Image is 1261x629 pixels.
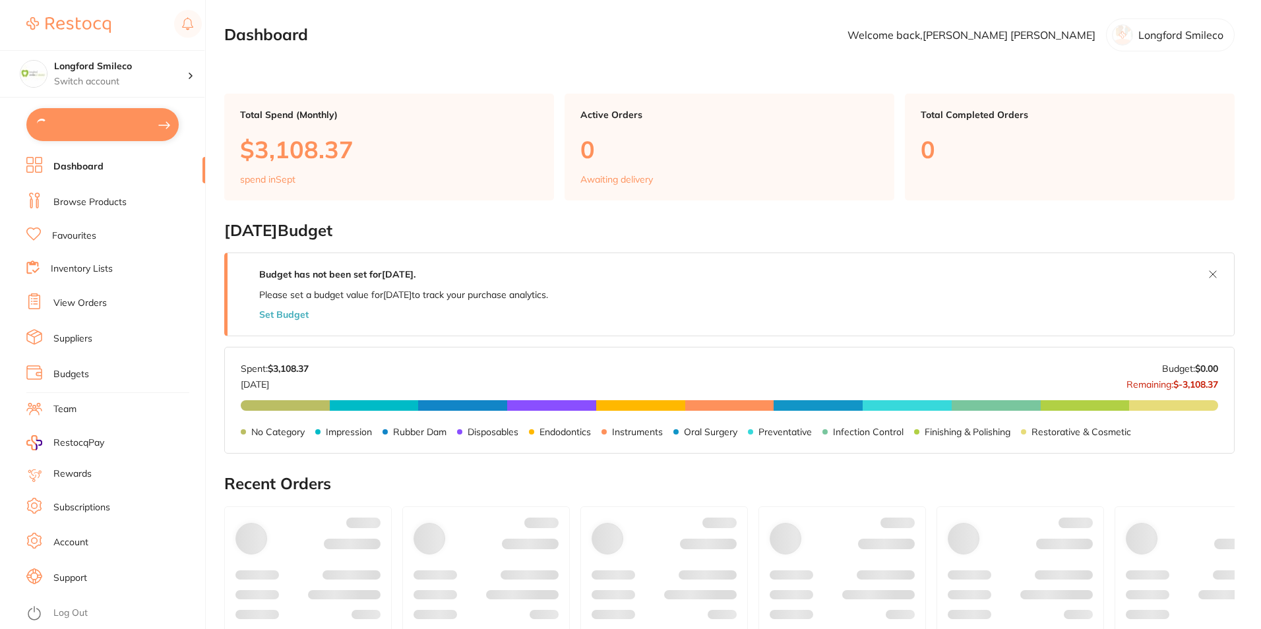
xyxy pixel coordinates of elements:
p: Please set a budget value for [DATE] to track your purchase analytics. [259,289,548,300]
p: Total Completed Orders [921,109,1219,120]
a: Restocq Logo [26,10,111,40]
p: Awaiting delivery [580,174,653,185]
p: [DATE] [241,374,309,390]
a: Active Orders0Awaiting delivery [565,94,894,200]
p: spend in Sept [240,174,295,185]
p: Total Spend (Monthly) [240,109,538,120]
p: Endodontics [539,427,591,437]
p: Impression [326,427,372,437]
p: Finishing & Polishing [925,427,1010,437]
a: Subscriptions [53,501,110,514]
p: Remaining: [1126,374,1218,390]
p: Restorative & Cosmetic [1031,427,1131,437]
p: Preventative [758,427,812,437]
strong: $-3,108.37 [1173,378,1218,390]
a: RestocqPay [26,435,104,450]
strong: Budget has not been set for [DATE] . [259,268,415,280]
span: RestocqPay [53,436,104,450]
strong: $3,108.37 [268,363,309,374]
p: Rubber Dam [393,427,446,437]
button: Log Out [26,603,201,624]
a: Suppliers [53,332,92,345]
p: No Category [251,427,305,437]
h4: Longford Smileco [54,60,187,73]
a: Account [53,536,88,549]
p: Switch account [54,75,187,88]
h2: Dashboard [224,26,308,44]
h2: Recent Orders [224,475,1235,493]
a: Dashboard [53,160,104,173]
p: $3,108.37 [240,136,538,163]
p: 0 [921,136,1219,163]
a: Total Spend (Monthly)$3,108.37spend inSept [224,94,554,200]
a: Inventory Lists [51,262,113,276]
img: RestocqPay [26,435,42,450]
p: Active Orders [580,109,878,120]
a: Total Completed Orders0 [905,94,1235,200]
p: Spent: [241,363,309,374]
a: View Orders [53,297,107,310]
p: Oral Surgery [684,427,737,437]
button: Set Budget [259,309,309,320]
p: 0 [580,136,878,163]
a: Rewards [53,467,92,481]
p: Disposables [468,427,518,437]
p: Welcome back, [PERSON_NAME] [PERSON_NAME] [847,29,1095,41]
img: Longford Smileco [20,61,47,87]
a: Team [53,403,77,416]
a: Support [53,572,87,585]
strong: $0.00 [1195,363,1218,374]
h2: [DATE] Budget [224,222,1235,240]
p: Instruments [612,427,663,437]
p: Budget: [1162,363,1218,374]
a: Log Out [53,607,88,620]
p: Longford Smileco [1138,29,1223,41]
p: Infection Control [833,427,904,437]
a: Browse Products [53,196,127,209]
img: Restocq Logo [26,17,111,33]
a: Budgets [53,368,89,381]
a: Favourites [52,229,96,243]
